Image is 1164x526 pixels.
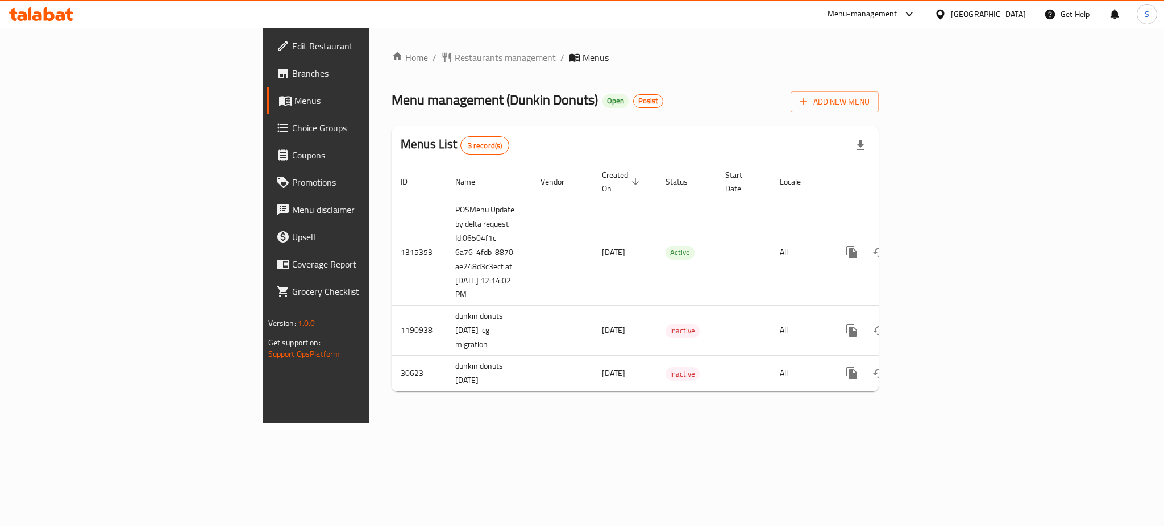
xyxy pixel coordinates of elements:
td: All [771,199,829,306]
span: Active [666,246,695,259]
button: Change Status [866,317,893,344]
span: Inactive [666,368,700,381]
span: Coupons [292,148,448,162]
span: Locale [780,175,816,189]
td: All [771,306,829,356]
span: 1.0.0 [298,316,315,331]
span: Add New Menu [800,95,870,109]
span: Upsell [292,230,448,244]
li: / [560,51,564,64]
span: Start Date [725,168,757,195]
h2: Menus List [401,136,509,155]
span: Get support on: [268,335,321,350]
span: [DATE] [602,245,625,260]
span: Name [455,175,490,189]
span: Inactive [666,324,700,337]
span: 3 record(s) [461,140,509,151]
button: Add New Menu [791,91,879,112]
div: Open [602,94,629,108]
button: Change Status [866,239,893,266]
a: Menu disclaimer [267,196,457,223]
td: - [716,356,771,391]
div: Total records count [460,136,510,155]
span: Edit Restaurant [292,39,448,53]
span: Menu management ( Dunkin Donuts ) [392,87,598,112]
button: more [838,360,866,387]
a: Coverage Report [267,251,457,278]
span: S [1145,8,1149,20]
span: Status [666,175,702,189]
nav: breadcrumb [392,51,879,64]
span: Posist [634,96,663,106]
span: Open [602,96,629,106]
div: Menu-management [828,7,897,21]
span: Menus [294,94,448,107]
button: more [838,317,866,344]
th: Actions [829,165,957,199]
div: [GEOGRAPHIC_DATA] [951,8,1026,20]
a: Menus [267,87,457,114]
table: enhanced table [392,165,957,392]
td: All [771,356,829,391]
span: ID [401,175,422,189]
button: Change Status [866,360,893,387]
td: dunkin donuts [DATE]-cg migration [446,306,531,356]
span: Version: [268,316,296,331]
a: Restaurants management [441,51,556,64]
span: [DATE] [602,323,625,337]
td: - [716,199,771,306]
span: Restaurants management [455,51,556,64]
td: dunkin donuts [DATE] [446,356,531,391]
td: - [716,306,771,356]
a: Branches [267,60,457,87]
div: Inactive [666,367,700,381]
span: Created On [602,168,643,195]
a: Support.OpsPlatform [268,347,340,361]
span: [DATE] [602,366,625,381]
span: Vendor [541,175,579,189]
a: Choice Groups [267,114,457,141]
div: Active [666,246,695,260]
td: POSMenu Update by delta request Id:06504f1c-6a76-4fdb-8870-ae248d3c3ecf at [DATE] 12:14:02 PM [446,199,531,306]
span: Coverage Report [292,257,448,271]
a: Grocery Checklist [267,278,457,305]
span: Branches [292,66,448,80]
button: more [838,239,866,266]
a: Coupons [267,141,457,169]
a: Promotions [267,169,457,196]
span: Grocery Checklist [292,285,448,298]
a: Edit Restaurant [267,32,457,60]
span: Menus [583,51,609,64]
span: Choice Groups [292,121,448,135]
span: Menu disclaimer [292,203,448,216]
a: Upsell [267,223,457,251]
span: Promotions [292,176,448,189]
